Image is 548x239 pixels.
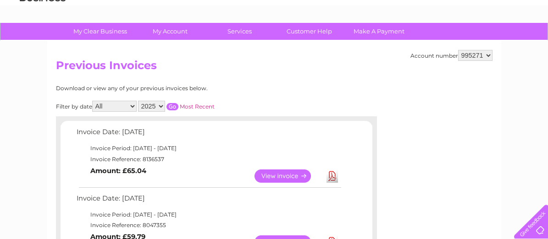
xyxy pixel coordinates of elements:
img: logo.png [19,24,66,52]
a: Water [387,39,404,46]
a: My Clear Business [62,23,138,40]
td: Invoice Period: [DATE] - [DATE] [74,143,343,154]
a: Telecoms [435,39,463,46]
a: Services [202,23,277,40]
div: Clear Business is a trading name of Verastar Limited (registered in [GEOGRAPHIC_DATA] No. 3667643... [58,5,491,44]
a: My Account [132,23,208,40]
td: Invoice Period: [DATE] - [DATE] [74,209,343,220]
a: 0333 014 3131 [375,5,438,16]
b: Amount: £65.04 [90,167,146,175]
a: Most Recent [180,103,215,110]
td: Invoice Date: [DATE] [74,192,343,209]
a: View [255,169,322,183]
a: Blog [468,39,482,46]
td: Invoice Reference: 8136537 [74,154,343,165]
td: Invoice Reference: 8047355 [74,220,343,231]
div: Filter by date [56,101,297,112]
a: Contact [487,39,509,46]
div: Account number [410,50,493,61]
a: Download [327,169,338,183]
div: Download or view any of your previous invoices below. [56,85,297,92]
a: Energy [410,39,430,46]
a: Make A Payment [341,23,417,40]
td: Invoice Date: [DATE] [74,126,343,143]
a: Customer Help [271,23,347,40]
a: Log out [518,39,539,46]
h2: Previous Invoices [56,59,493,76]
